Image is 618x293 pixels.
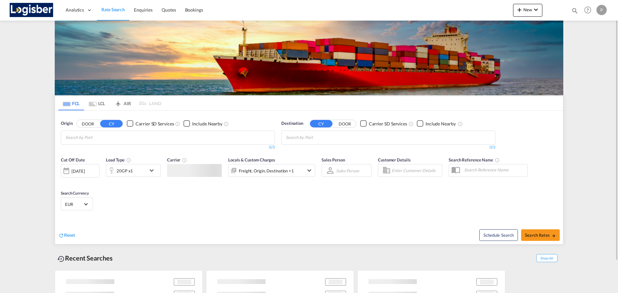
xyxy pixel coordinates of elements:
[65,133,126,143] input: Chips input.
[64,131,129,143] md-chips-wrap: Chips container with autocompletion. Enter the text area, type text to search, and then use the u...
[458,121,463,126] md-icon: Unchecked: Ignores neighbouring ports when fetching rates.Checked : Includes neighbouring ports w...
[516,6,523,14] md-icon: icon-plus 400-fg
[64,199,89,209] md-select: Select Currency: € EUREuro
[175,121,180,126] md-icon: Unchecked: Search for CY (Container Yard) services for all selected carriers.Checked : Search for...
[582,5,593,15] span: Help
[417,120,456,127] md-checkbox: Checkbox No Ink
[58,96,84,110] md-tab-item: FCL
[281,145,495,150] div: 0/3
[182,158,187,163] md-icon: The selected Trucker/Carrierwill be displayed in the rate results If the rates are from another f...
[134,7,153,13] span: Enquiries
[55,21,563,95] img: LCL+%26+FCL+BACKGROUND.png
[228,157,275,162] span: Locals & Custom Charges
[310,120,332,127] button: CY
[532,6,540,14] md-icon: icon-chevron-down
[127,120,174,127] md-checkbox: Checkbox No Ink
[392,166,440,175] input: Enter Customer Details
[61,177,66,186] md-datepicker: Select
[281,120,303,127] span: Destination
[408,121,414,126] md-icon: Unchecked: Search for CY (Container Yard) services for all selected carriers.Checked : Search for...
[479,229,518,241] button: Note: By default Schedule search will only considerorigin ports, destination ports and cut off da...
[369,121,407,127] div: Carrier SD Services
[61,157,85,162] span: Cut Off Date
[449,157,500,162] span: Search Reference Name
[551,233,556,238] md-icon: icon-arrow-right
[77,120,99,127] button: DOOR
[525,233,556,238] span: Search Rates
[571,7,578,17] div: icon-magnify
[61,164,99,178] div: [DATE]
[228,164,315,177] div: Freight Origin Destination Factory Stuffingicon-chevron-down
[305,167,313,174] md-icon: icon-chevron-down
[426,121,456,127] div: Include Nearby
[167,157,187,162] span: Carrier
[55,111,563,244] div: OriginDOOR CY Checkbox No InkUnchecked: Search for CY (Container Yard) services for all selected ...
[596,5,607,15] div: P
[71,168,85,174] div: [DATE]
[64,232,75,238] span: Reset
[333,120,356,127] button: DOOR
[126,158,131,163] md-icon: icon-information-outline
[285,131,350,143] md-chips-wrap: Chips container with autocompletion. Enter the text area, type text to search, and then use the u...
[58,233,64,238] md-icon: icon-refresh
[114,100,122,105] md-icon: icon-airplane
[162,7,176,13] span: Quotes
[106,157,131,162] span: Load Type
[516,7,540,12] span: New
[61,145,275,150] div: 0/3
[286,133,347,143] input: Chips input.
[58,96,161,110] md-pagination-wrapper: Use the left and right arrow keys to navigate between tabs
[58,232,75,239] div: icon-refreshReset
[110,96,136,110] md-tab-item: AIR
[224,121,229,126] md-icon: Unchecked: Ignores neighbouring ports when fetching rates.Checked : Includes neighbouring ports w...
[106,164,161,177] div: 20GP x1icon-chevron-down
[10,3,53,17] img: d7a75e507efd11eebffa5922d020a472.png
[57,255,65,263] md-icon: icon-backup-restore
[239,166,294,175] div: Freight Origin Destination Factory Stuffing
[461,165,527,175] input: Search Reference Name
[55,251,115,265] div: Recent Searches
[183,120,222,127] md-checkbox: Checkbox No Ink
[322,157,345,162] span: Sales Person
[66,7,84,13] span: Analytics
[571,7,578,14] md-icon: icon-magnify
[521,229,560,241] button: Search Ratesicon-arrow-right
[335,166,360,175] md-select: Sales Person
[360,120,407,127] md-checkbox: Checkbox No Ink
[148,167,159,174] md-icon: icon-chevron-down
[84,96,110,110] md-tab-item: LCL
[100,120,123,127] button: CY
[495,158,500,163] md-icon: Your search will be saved by the below given name
[536,254,557,262] span: Show All
[101,7,125,12] span: Rate Search
[65,201,83,207] span: EUR
[61,191,89,196] span: Search Currency
[192,121,222,127] div: Include Nearby
[117,166,133,175] div: 20GP x1
[61,120,72,127] span: Origin
[582,5,596,16] div: Help
[136,121,174,127] div: Carrier SD Services
[378,157,410,162] span: Customer Details
[185,7,203,13] span: Bookings
[513,4,542,17] button: icon-plus 400-fgNewicon-chevron-down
